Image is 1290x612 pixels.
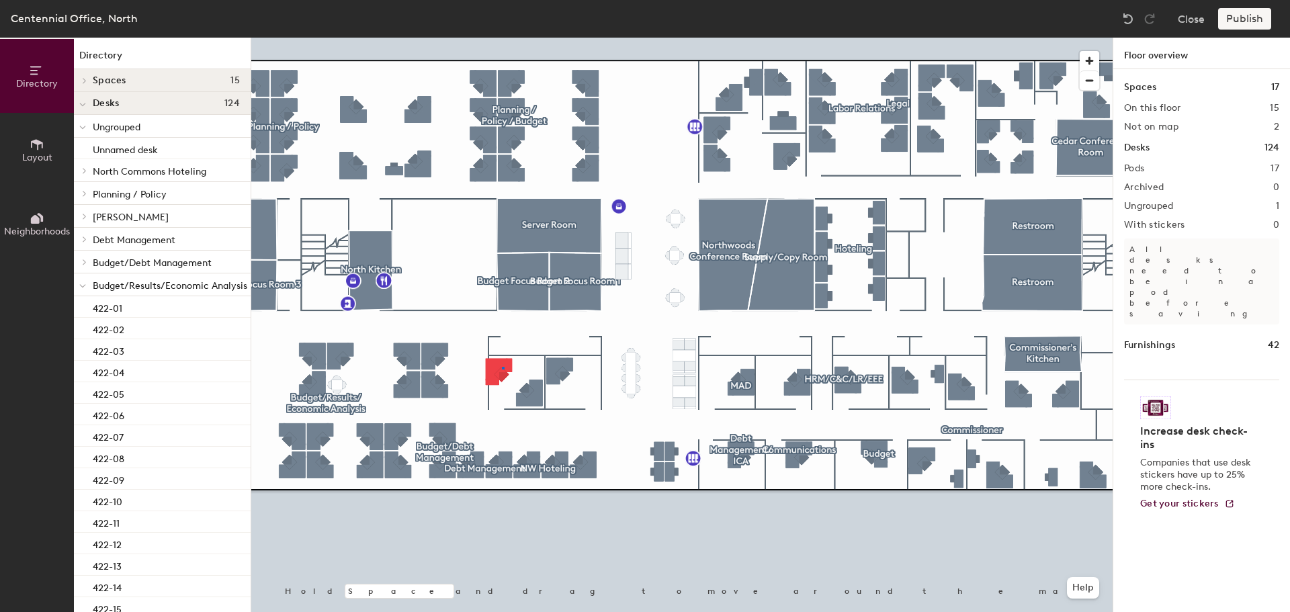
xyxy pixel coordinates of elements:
p: 422-01 [93,299,122,314]
h2: 0 [1273,220,1279,230]
p: 422-13 [93,557,122,572]
p: 422-11 [93,514,120,529]
p: 422-07 [93,428,124,443]
h1: Desks [1124,140,1150,155]
h2: With stickers [1124,220,1185,230]
span: Neighborhoods [4,226,70,237]
div: Centennial Office, North [11,10,138,27]
span: 124 [224,98,240,109]
span: Planning / Policy [93,189,167,200]
p: 422-04 [93,363,124,379]
button: Help [1067,577,1099,599]
a: Get your stickers [1140,498,1235,510]
h2: 17 [1271,163,1279,174]
h2: Archived [1124,182,1164,193]
p: 422-08 [93,449,124,465]
h2: Pods [1124,163,1144,174]
h2: 15 [1270,103,1279,114]
span: Desks [93,98,119,109]
h1: 124 [1264,140,1279,155]
p: 422-10 [93,492,122,508]
h1: Floor overview [1113,38,1290,69]
span: Budget/Debt Management [93,257,212,269]
h4: Increase desk check-ins [1140,425,1255,451]
h2: Ungrouped [1124,201,1174,212]
p: 422-06 [93,406,124,422]
h2: On this floor [1124,103,1181,114]
h1: Furnishings [1124,338,1175,353]
span: Spaces [93,75,126,86]
p: 422-09 [93,471,124,486]
p: 422-05 [93,385,124,400]
h1: Spaces [1124,80,1156,95]
span: Debt Management [93,234,175,246]
p: 422-02 [93,320,124,336]
p: 422-12 [93,535,122,551]
p: Unnamed desk [93,140,158,156]
span: Ungrouped [93,122,140,133]
span: Layout [22,152,52,163]
h2: Not on map [1124,122,1178,132]
span: Get your stickers [1140,498,1219,509]
img: Undo [1121,12,1135,26]
span: Budget/Results/Economic Analysis [93,280,247,292]
h2: 0 [1273,182,1279,193]
img: Sticker logo [1140,396,1171,419]
h2: 2 [1274,122,1279,132]
h1: 17 [1271,80,1279,95]
p: All desks need to be in a pod before saving [1124,238,1279,324]
span: 15 [230,75,240,86]
p: 422-14 [93,578,122,594]
h1: 42 [1268,338,1279,353]
span: North Commons Hoteling [93,166,206,177]
h1: Directory [74,48,251,69]
span: Directory [16,78,58,89]
img: Redo [1143,12,1156,26]
span: [PERSON_NAME] [93,212,169,223]
p: 422-03 [93,342,124,357]
h2: 1 [1276,201,1279,212]
button: Close [1178,8,1205,30]
p: Companies that use desk stickers have up to 25% more check-ins. [1140,457,1255,493]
